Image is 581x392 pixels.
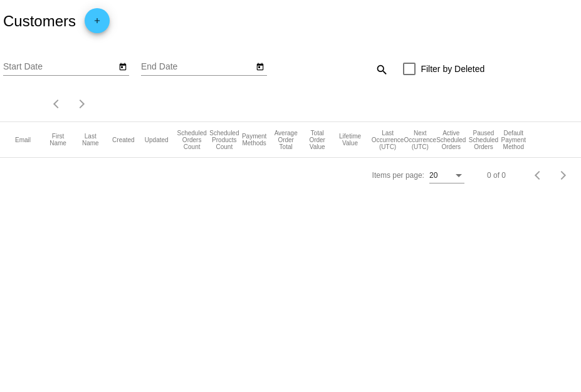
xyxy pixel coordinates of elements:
[3,13,76,30] h2: Customers
[429,171,437,180] span: 20
[501,130,526,150] button: Change sorting for DefaultPaymentMethod
[141,62,254,72] input: End Date
[421,61,484,76] span: Filter by Deleted
[372,171,424,180] div: Items per page:
[275,130,298,150] button: Change sorting for AverageScheduledOrderTotal
[116,59,129,73] button: Open calendar
[112,136,135,143] button: Change sorting for CreatedUtc
[404,130,436,150] button: Change sorting for NextScheduledOrderOccurrenceUtc
[44,91,70,116] button: Previous page
[487,171,506,180] div: 0 of 0
[90,16,105,31] mat-icon: add
[526,163,551,188] button: Previous page
[145,136,169,143] button: Change sorting for UpdatedUtc
[70,91,95,116] button: Next page
[429,172,464,180] mat-select: Items per page:
[80,133,101,147] button: Change sorting for LastName
[374,59,389,79] mat-icon: search
[372,130,404,150] button: Change sorting for LastScheduledOrderOccurrenceUtc
[306,130,328,150] button: Change sorting for TotalScheduledOrderValue
[48,133,69,147] button: Change sorting for FirstName
[339,133,361,147] button: Change sorting for ScheduledOrderLTV
[436,130,466,150] button: Change sorting for ActiveScheduledOrdersCount
[15,136,31,143] button: Change sorting for Email
[209,130,239,150] button: Change sorting for TotalProductsScheduledCount
[3,62,116,72] input: Start Date
[254,59,267,73] button: Open calendar
[242,133,266,147] button: Change sorting for PaymentMethodsCount
[177,130,207,150] button: Change sorting for TotalScheduledOrdersCount
[469,130,498,150] button: Change sorting for PausedScheduledOrdersCount
[551,163,576,188] button: Next page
